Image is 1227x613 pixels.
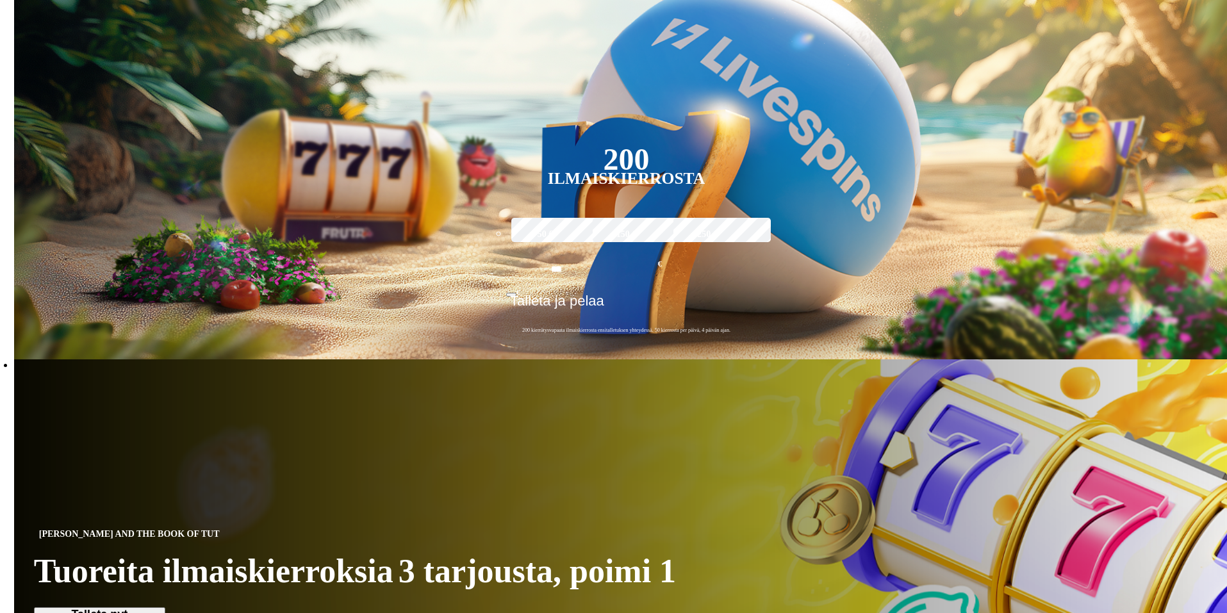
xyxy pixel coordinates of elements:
button: Talleta ja pelaa [506,292,746,319]
div: Ilmaiskierrosta [548,171,705,186]
span: Tuoreita ilmaiskierroksia [34,552,393,590]
span: 3 tarjousta, poimi 1 [399,555,676,588]
span: [PERSON_NAME] and the Book of Tut [34,527,225,542]
label: 150 € [589,216,664,253]
label: 50 € [508,216,582,253]
label: 250 € [670,216,745,253]
span: Talleta ja pelaa [510,293,604,318]
span: € [516,288,520,296]
span: 200 kierrätysvapaata ilmaiskierrosta ensitalletuksen yhteydessä. 50 kierrosta per päivä, 4 päivän... [506,327,746,334]
span: € [658,258,662,270]
div: 200 [603,152,649,167]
